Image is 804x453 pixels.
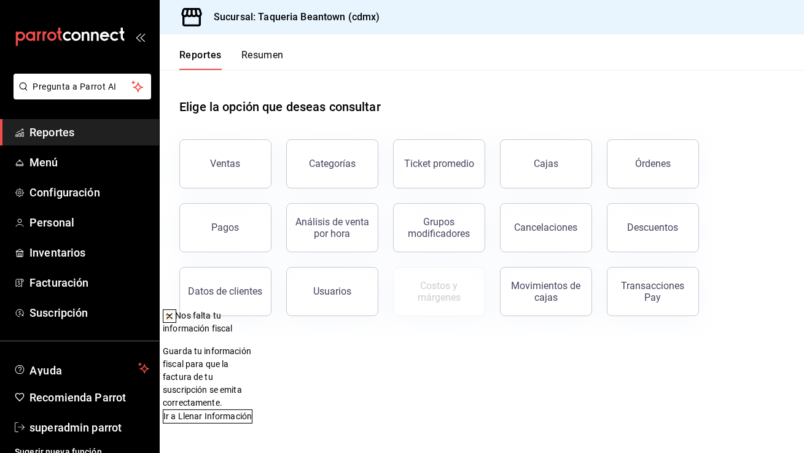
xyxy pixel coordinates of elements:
button: Ticket promedio [393,139,485,188]
button: Cancelaciones [500,203,592,252]
button: Datos de clientes [179,267,271,316]
span: Suscripción [29,304,149,321]
span: Ir a Llenar Información [163,410,252,423]
button: Pagos [179,203,271,252]
span: Reportes [29,124,149,141]
h3: Sucursal: Taqueria Beantown (cdmx) [204,10,380,25]
div: Grupos modificadores [401,216,477,239]
button: Usuarios [286,267,378,316]
span: Facturación [29,274,149,291]
div: Descuentos [628,222,679,233]
button: Análisis de venta por hora [286,203,378,252]
div: Órdenes [635,158,671,169]
div: 🫥 Nos falta tu información fiscal [163,309,252,335]
button: Órdenes [607,139,699,188]
button: Ventas [179,139,271,188]
button: Ir a Llenar Información [163,409,252,424]
div: Pagos [212,222,240,233]
div: Usuarios [313,285,351,297]
button: Contrata inventarios para ver este reporte [393,267,485,316]
div: Análisis de venta por hora [294,216,370,239]
div: Cajas [534,157,559,171]
div: Datos de clientes [189,285,263,297]
div: Costos y márgenes [401,280,477,303]
button: Movimientos de cajas [500,267,592,316]
div: Movimientos de cajas [508,280,584,303]
button: Transacciones Pay [607,267,699,316]
div: Ticket promedio [404,158,474,169]
button: open_drawer_menu [135,32,145,42]
span: Ayuda [29,361,133,376]
span: Pregunta a Parrot AI [33,80,132,93]
a: Pregunta a Parrot AI [9,89,151,102]
h1: Elige la opción que deseas consultar [179,98,381,116]
button: Categorías [286,139,378,188]
div: Ventas [211,158,241,169]
span: Personal [29,214,149,231]
button: Grupos modificadores [393,203,485,252]
button: Resumen [241,49,284,70]
button: Reportes [179,49,222,70]
div: Cancelaciones [515,222,578,233]
button: Descuentos [607,203,699,252]
div: Categorías [309,158,356,169]
span: Inventarios [29,244,149,261]
span: Recomienda Parrot [29,389,149,406]
div: navigation tabs [179,49,284,70]
a: Cajas [500,139,592,188]
p: Guarda tu información fiscal para que la factura de tu suscripción se emita correctamente. [163,345,252,409]
span: Configuración [29,184,149,201]
button: Pregunta a Parrot AI [14,74,151,99]
span: superadmin parrot [29,419,149,436]
span: Menú [29,154,149,171]
div: Transacciones Pay [615,280,691,303]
